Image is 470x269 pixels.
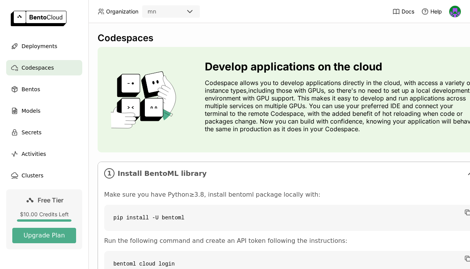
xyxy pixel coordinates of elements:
[104,168,115,179] i: 1
[392,8,414,15] a: Docs
[12,211,76,218] div: $10.00 Credits Left
[22,85,40,94] span: Bentos
[118,169,463,178] span: Install BentoML library
[22,42,57,51] span: Deployments
[106,8,138,15] span: Organization
[11,11,66,26] img: logo
[6,146,82,162] a: Activities
[6,82,82,97] a: Bentos
[6,125,82,140] a: Secrets
[38,196,63,204] span: Free Tier
[104,71,186,129] img: cover onboarding
[6,103,82,119] a: Models
[22,171,43,180] span: Clusters
[6,38,82,54] a: Deployments
[430,8,442,15] span: Help
[22,106,40,115] span: Models
[402,8,414,15] span: Docs
[12,228,76,243] button: Upgrade Plan
[148,8,156,15] div: mn
[6,168,82,183] a: Clusters
[157,8,158,16] input: Selected mn.
[6,189,82,249] a: Free Tier$10.00 Credits LeftUpgrade Plan
[6,60,82,75] a: Codespaces
[22,63,54,72] span: Codespaces
[22,149,46,159] span: Activities
[22,128,42,137] span: Secrets
[421,8,442,15] div: Help
[449,6,461,17] img: kkk mmm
